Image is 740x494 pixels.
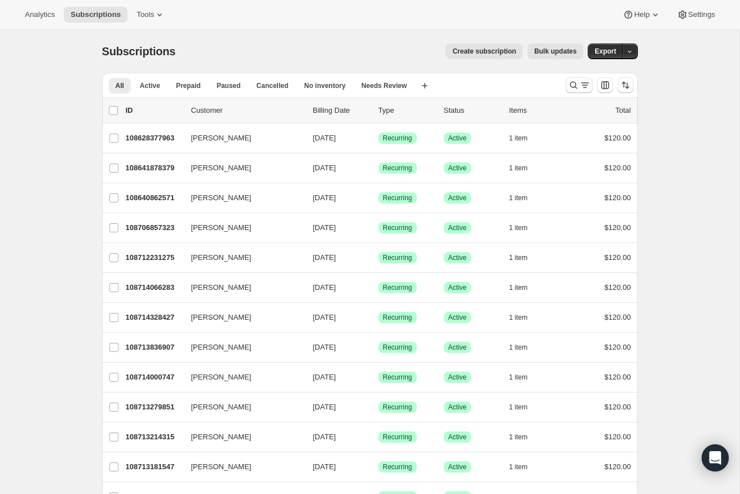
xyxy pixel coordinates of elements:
button: Create new view [416,78,434,94]
span: Recurring [383,462,412,471]
span: Active [448,462,467,471]
span: 1 item [509,193,528,202]
span: Recurring [383,223,412,232]
span: Active [448,313,467,322]
button: [PERSON_NAME] [184,279,297,297]
button: 1 item [509,220,540,236]
span: [PERSON_NAME] [191,461,252,473]
span: Prepaid [176,81,201,90]
span: Analytics [25,10,55,19]
span: [DATE] [313,462,336,471]
span: Active [448,193,467,202]
span: 1 item [509,134,528,143]
button: [PERSON_NAME] [184,368,297,386]
button: 1 item [509,280,540,295]
span: 1 item [509,403,528,412]
p: 108640862571 [126,192,182,204]
span: Needs Review [362,81,407,90]
span: 1 item [509,283,528,292]
span: Paused [217,81,241,90]
button: [PERSON_NAME] [184,398,297,416]
span: [DATE] [313,343,336,351]
button: [PERSON_NAME] [184,219,297,237]
span: $120.00 [605,134,631,142]
button: Settings [670,7,722,23]
p: 108713836907 [126,342,182,353]
span: Active [448,433,467,442]
p: Customer [191,105,304,116]
span: [PERSON_NAME] [191,402,252,413]
span: Bulk updates [534,47,576,56]
div: 108713836907[PERSON_NAME][DATE]SuccessRecurringSuccessActive1 item$120.00 [126,339,631,355]
button: 1 item [509,429,540,445]
button: Help [616,7,667,23]
span: [PERSON_NAME] [191,342,252,353]
span: [PERSON_NAME] [191,252,252,263]
div: 108706857323[PERSON_NAME][DATE]SuccessRecurringSuccessActive1 item$120.00 [126,220,631,236]
span: [DATE] [313,283,336,292]
button: [PERSON_NAME] [184,249,297,267]
button: [PERSON_NAME] [184,308,297,327]
span: [DATE] [313,223,336,232]
span: $120.00 [605,373,631,381]
button: 1 item [509,190,540,206]
div: 108641878379[PERSON_NAME][DATE]SuccessRecurringSuccessActive1 item$120.00 [126,160,631,176]
p: 108706857323 [126,222,182,233]
span: Subscriptions [102,45,176,58]
span: Help [634,10,649,19]
p: 108628377963 [126,133,182,144]
div: Type [378,105,435,116]
span: 1 item [509,462,528,471]
span: Recurring [383,134,412,143]
span: [DATE] [313,134,336,142]
p: 108712231275 [126,252,182,263]
span: 1 item [509,313,528,322]
span: Active [448,343,467,352]
span: [PERSON_NAME] [191,372,252,383]
span: [PERSON_NAME] [191,312,252,323]
div: 108714000747[PERSON_NAME][DATE]SuccessRecurringSuccessActive1 item$120.00 [126,369,631,385]
span: 1 item [509,343,528,352]
span: $120.00 [605,343,631,351]
span: $120.00 [605,193,631,202]
span: Active [448,134,467,143]
p: Total [615,105,631,116]
div: 108713181547[PERSON_NAME][DATE]SuccessRecurringSuccessActive1 item$120.00 [126,459,631,475]
button: Export [588,43,623,59]
button: Bulk updates [527,43,583,59]
p: 108713181547 [126,461,182,473]
p: 108714066283 [126,282,182,293]
span: Recurring [383,433,412,442]
p: 108641878379 [126,162,182,174]
span: [DATE] [313,193,336,202]
button: 1 item [509,369,540,385]
div: 108712231275[PERSON_NAME][DATE]SuccessRecurringSuccessActive1 item$120.00 [126,250,631,266]
button: [PERSON_NAME] [184,338,297,356]
span: [DATE] [313,313,336,321]
span: No inventory [304,81,345,90]
div: IDCustomerBilling DateTypeStatusItemsTotal [126,105,631,116]
span: 1 item [509,373,528,382]
span: 1 item [509,433,528,442]
button: Subscriptions [64,7,127,23]
span: [PERSON_NAME] [191,162,252,174]
span: Settings [688,10,715,19]
span: Active [448,253,467,262]
span: Active [448,373,467,382]
p: Billing Date [313,105,369,116]
span: Recurring [383,193,412,202]
span: Active [448,283,467,292]
span: Active [140,81,160,90]
button: Create subscription [446,43,523,59]
div: 108713214315[PERSON_NAME][DATE]SuccessRecurringSuccessActive1 item$120.00 [126,429,631,445]
button: 1 item [509,310,540,325]
span: [PERSON_NAME] [191,282,252,293]
button: 1 item [509,459,540,475]
span: Recurring [383,164,412,173]
span: All [116,81,124,90]
button: Analytics [18,7,61,23]
button: Tools [130,7,172,23]
span: Subscriptions [71,10,121,19]
div: 108640862571[PERSON_NAME][DATE]SuccessRecurringSuccessActive1 item$120.00 [126,190,631,206]
span: [PERSON_NAME] [191,133,252,144]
